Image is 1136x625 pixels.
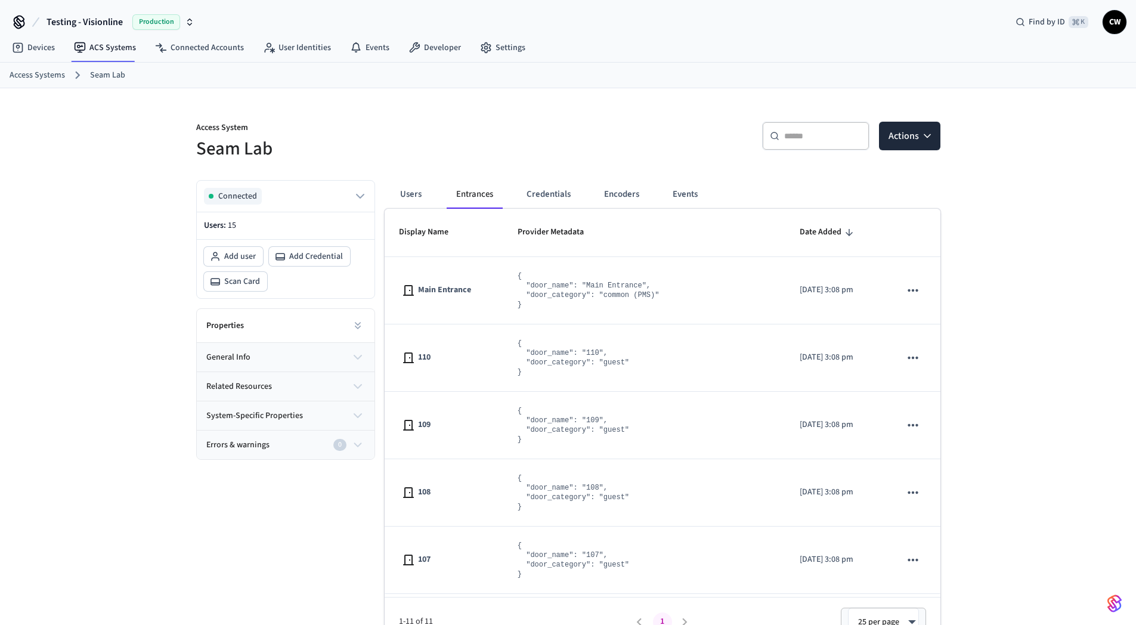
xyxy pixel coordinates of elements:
button: CW [1103,10,1126,34]
pre: { "door_name": "Main Entrance", "door_category": "common (PMS)" } [518,271,660,310]
button: general info [197,343,374,372]
button: Users [389,180,432,209]
button: related resources [197,372,374,401]
pre: { "door_name": "110", "door_category": "guest" } [518,339,629,377]
th: Provider Metadata [503,209,785,256]
h5: Seam Lab [196,137,561,161]
span: 15 [228,219,236,231]
button: system-specific properties [197,401,374,430]
span: system-specific properties [206,410,303,422]
span: Find by ID [1029,16,1065,28]
a: ACS Systems [64,37,146,58]
pre: { "door_name": "108", "door_category": "guest" } [518,474,629,512]
a: Access Systems [10,69,65,82]
p: [DATE] 3:08 pm [800,486,872,499]
p: [DATE] 3:08 pm [800,419,872,431]
button: Add user [204,247,263,266]
a: Devices [2,37,64,58]
span: Testing - Visionline [47,15,123,29]
span: Add user [224,250,256,262]
span: Add Credential [289,250,343,262]
button: Errors & warnings0 [197,431,374,459]
button: Events [663,180,707,209]
span: 110 [418,351,431,364]
a: Seam Lab [90,69,125,82]
p: [DATE] 3:08 pm [800,553,872,566]
span: 107 [418,553,431,566]
div: 0 [333,439,346,451]
button: Actions [879,122,940,150]
button: Encoders [595,180,649,209]
span: Connected [218,190,257,202]
span: Scan Card [224,276,260,287]
span: Date Added [800,223,841,242]
span: Errors & warnings [206,439,270,451]
button: Scan Card [204,272,267,291]
a: Events [341,37,399,58]
span: Display Name [399,223,464,242]
span: CW [1104,11,1125,33]
a: Connected Accounts [146,37,253,58]
span: general info [206,351,250,364]
p: [DATE] 3:08 pm [800,284,872,296]
a: Settings [471,37,535,58]
button: Add Credential [269,247,350,266]
pre: { "door_name": "109", "door_category": "guest" } [518,406,629,444]
pre: { "door_name": "107", "door_category": "guest" } [518,541,629,579]
a: Developer [399,37,471,58]
p: Access System [196,122,561,137]
p: [DATE] 3:08 pm [800,351,872,364]
a: User Identities [253,37,341,58]
img: SeamLogoGradient.69752ec5.svg [1107,594,1122,613]
span: ⌘ K [1069,16,1088,28]
span: 109 [418,419,431,431]
button: Connected [204,188,367,205]
div: Find by ID⌘ K [1006,11,1098,33]
span: Date Added [800,223,857,242]
span: Main Entrance [418,284,471,296]
p: Users: [204,219,367,232]
button: Credentials [517,180,580,209]
span: 108 [418,486,431,499]
button: Entrances [447,180,503,209]
span: Production [132,14,180,30]
h2: Properties [206,320,244,332]
span: related resources [206,380,272,393]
